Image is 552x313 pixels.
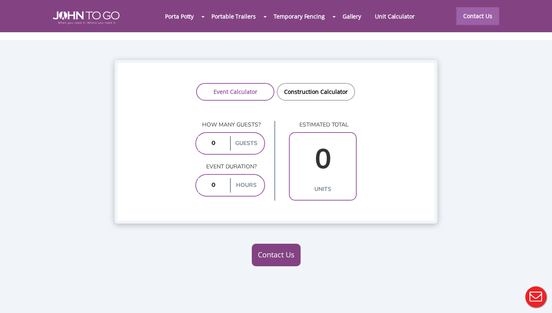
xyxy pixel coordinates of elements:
label: units [292,182,354,197]
button: Live Chat [520,281,552,313]
input: 0 [198,178,228,193]
a: Unit Calculator [368,8,422,25]
p: Event duration? [195,163,265,171]
a: Contact Us [252,244,301,266]
input: 0 [198,136,228,151]
a: Contact Us [456,7,499,25]
p: estimated total [289,121,357,129]
a: Porta Potty [158,8,201,25]
a: Event Calculator [196,83,274,101]
a: Portable Trailers [205,8,262,25]
label: hours [230,178,262,193]
input: 0 [292,136,354,182]
label: guests [230,136,262,151]
a: Gallery [336,8,368,25]
a: Temporary Fencing [267,8,332,25]
p: How many guests? [195,121,265,129]
img: JOHN to go [53,11,119,24]
a: Construction Calculator [277,83,355,101]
